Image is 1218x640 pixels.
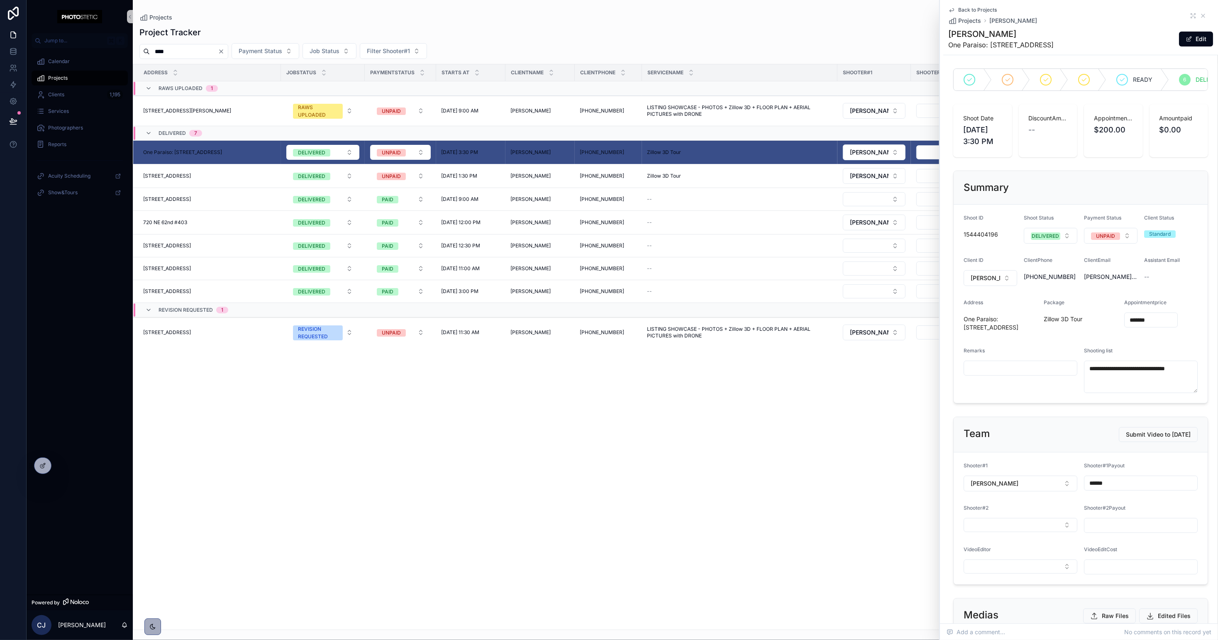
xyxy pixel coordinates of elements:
span: $200.00 [1094,124,1133,136]
a: [PERSON_NAME] [510,196,570,203]
button: Select Button [843,215,906,230]
span: [PERSON_NAME] [510,242,551,249]
a: [PHONE_NUMBER] [580,219,637,226]
span: [STREET_ADDRESS] [143,265,191,272]
div: UNPAID [382,329,401,337]
span: Shooting list [1084,347,1113,354]
div: 7 [194,130,197,137]
span: [DATE] 3:00 PM [441,288,478,295]
span: Acuity Scheduling [48,173,90,179]
span: Appointmentprice [1124,299,1167,305]
button: Select Button [286,261,359,276]
button: Select Button [286,215,359,230]
span: Raw Files [1102,612,1129,620]
button: Select Button [286,192,359,207]
span: Projects [149,13,172,22]
button: Select Button [370,325,431,340]
div: 1,195 [107,90,123,100]
a: [DATE] 3:00 PM [441,288,500,295]
button: Select Button [843,325,906,340]
a: [DATE] 9:00 AM [441,107,500,114]
a: [PHONE_NUMBER] [580,288,624,295]
a: Select Button [370,144,431,160]
span: Reports [48,141,66,148]
a: [PERSON_NAME] [510,242,570,249]
a: Select Button [842,214,906,231]
span: LISTING SHOWCASE - PHOTOS + Zillow 3D + FLOOR PLAN + AERIAL PICTURES with DRONE [647,326,832,339]
a: [PERSON_NAME] [510,288,570,295]
span: [PERSON_NAME] [510,288,551,295]
button: Select Button [360,43,427,59]
a: [PERSON_NAME] [510,107,570,114]
span: 6 [1184,76,1186,83]
a: [PHONE_NUMBER] [580,265,624,272]
a: [PERSON_NAME] [510,149,570,156]
span: ClientPhone [580,69,615,76]
a: Select Button [916,261,979,276]
a: [DATE] 9:00 AM [441,196,500,203]
a: Select Button [286,99,360,122]
button: Select Button [843,284,906,298]
span: -- [647,288,652,295]
a: Select Button [370,168,431,184]
span: [PERSON_NAME] [510,265,551,272]
a: [PHONE_NUMBER] [580,329,637,336]
span: Jobstatus [286,69,316,76]
a: [PHONE_NUMBER] [580,196,624,203]
a: [STREET_ADDRESS] [143,329,276,336]
a: Select Button [916,192,979,207]
span: [STREET_ADDRESS] [143,196,191,203]
div: UNPAID [1096,232,1115,240]
span: REVISION REQUESTED [159,307,213,313]
span: Payment Status [239,47,282,55]
div: PAID [382,219,393,227]
span: -- [647,265,652,272]
div: DELIVERED [1032,232,1059,240]
span: Shoot ID [964,215,984,221]
a: Services [32,104,128,119]
a: Select Button [916,169,979,183]
a: Projects [32,71,128,85]
a: Select Button [286,191,360,207]
a: Select Button [370,283,431,299]
a: Select Button [842,144,906,161]
button: Select Button [964,518,1077,532]
button: Select Button [916,145,979,159]
span: ClientName [511,69,544,76]
a: Select Button [286,144,360,160]
a: Select Button [370,238,431,254]
div: UNPAID [382,107,401,115]
button: Select Button [286,321,359,344]
a: 720 NE 62nd #403 [143,219,276,226]
button: Select Button [370,261,431,276]
span: -- [647,242,652,249]
span: Shooter#2Payout [1084,505,1125,511]
span: [PERSON_NAME] [510,173,551,179]
span: Shooter#2 [964,505,989,511]
span: Shoot Status [1024,215,1054,221]
span: Calendar [48,58,70,65]
a: [DATE] 12:00 PM [441,219,500,226]
button: Jump to...K [32,33,128,48]
button: Select Button [370,192,431,207]
span: [PERSON_NAME] [850,172,888,180]
span: [DATE] 9:00 AM [441,196,478,203]
a: -- [647,196,832,203]
h1: Project Tracker [139,27,201,38]
h2: Medias [964,608,998,622]
a: Acuity Scheduling [32,169,128,183]
button: Clear [218,48,228,55]
button: Select Button [843,261,906,276]
span: 720 NE 62nd #403 [143,219,187,226]
a: LISTING SHOWCASE - PHOTOS + Zillow 3D + FLOOR PLAN + AERIAL PICTURES with DRONE [647,104,832,117]
span: DiscountAmount [1029,114,1068,122]
button: Submit Video to [DATE] [1119,427,1198,442]
span: [STREET_ADDRESS] [143,288,191,295]
span: Shooter#2 [916,69,947,76]
div: RAWS UPLOADED [298,104,338,119]
a: [PERSON_NAME] [989,17,1037,25]
span: Amountpaid [1159,114,1198,122]
a: [PHONE_NUMBER] [580,288,637,295]
h1: [PERSON_NAME] [948,28,1054,40]
a: Zillow 3D Tour [647,173,832,179]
